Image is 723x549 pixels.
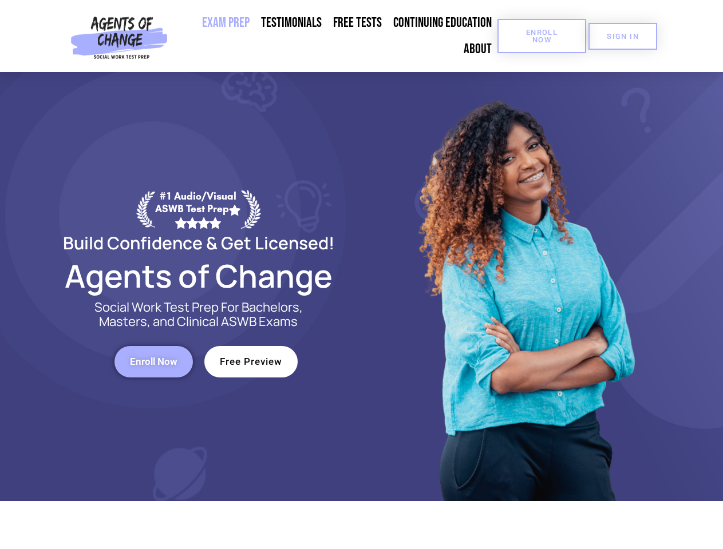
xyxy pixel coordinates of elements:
a: Enroll Now [497,19,586,53]
h2: Agents of Change [35,262,362,289]
div: #1 Audio/Visual ASWB Test Prep [155,190,241,228]
span: SIGN IN [607,33,639,40]
a: About [458,36,497,62]
span: Enroll Now [130,357,177,367]
img: Website Image 1 (1) [410,72,639,501]
a: Free Preview [204,346,298,377]
a: Exam Prep [196,10,255,36]
a: Continuing Education [388,10,497,36]
h2: Build Confidence & Get Licensed! [35,234,362,251]
a: Testimonials [255,10,327,36]
p: Social Work Test Prep For Bachelors, Masters, and Clinical ASWB Exams [81,300,316,329]
span: Free Preview [220,357,282,367]
a: Enroll Now [114,346,193,377]
a: SIGN IN [588,23,657,50]
a: Free Tests [327,10,388,36]
span: Enroll Now [516,29,568,43]
nav: Menu [172,10,497,62]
